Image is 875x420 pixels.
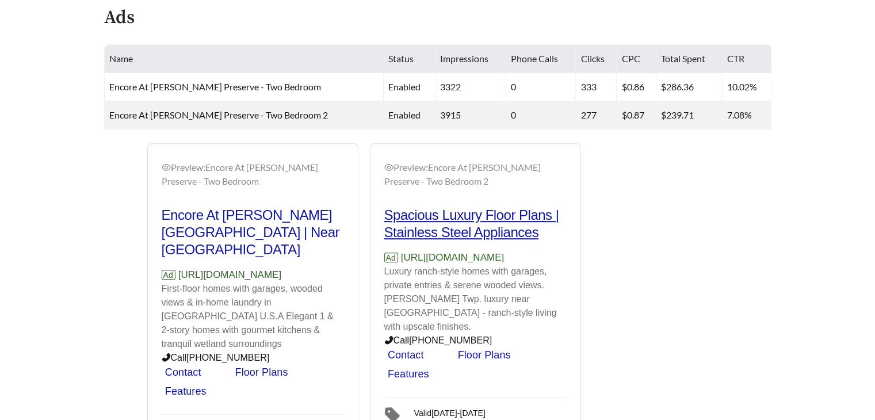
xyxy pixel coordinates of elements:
[388,81,421,92] span: enabled
[384,335,393,345] span: phone
[435,45,507,73] th: Impressions
[458,349,511,361] a: Floor Plans
[104,8,135,28] h4: Ads
[656,73,723,101] td: $286.36
[384,163,393,172] span: eye
[723,101,771,129] td: 7.08%
[388,368,429,380] a: Features
[506,45,576,73] th: Phone Calls
[723,73,771,101] td: 10.02%
[414,404,486,418] div: Valid [DATE] - [DATE]
[384,161,567,188] div: Preview: Encore At [PERSON_NAME] Preserve - Two Bedroom 2
[384,250,567,265] p: [URL][DOMAIN_NAME]
[109,109,328,120] span: Encore At [PERSON_NAME] Preserve - Two Bedroom 2
[435,101,507,129] td: 3915
[384,334,567,348] p: Call [PHONE_NUMBER]
[388,349,424,361] a: Contact
[617,101,656,129] td: $0.87
[105,45,384,73] th: Name
[617,73,656,101] td: $0.86
[621,53,640,64] span: CPC
[506,101,576,129] td: 0
[384,253,398,262] span: Ad
[435,73,507,101] td: 3322
[576,73,617,101] td: 333
[384,45,435,73] th: Status
[109,81,321,92] span: Encore At [PERSON_NAME] Preserve - Two Bedroom
[656,45,723,73] th: Total Spent
[576,45,617,73] th: Clicks
[506,73,576,101] td: 0
[384,207,567,241] h2: Spacious Luxury Floor Plans | Stainless Steel Appliances
[388,109,421,120] span: enabled
[656,101,723,129] td: $239.71
[576,101,617,129] td: 277
[727,53,744,64] span: CTR
[384,265,567,334] p: Luxury ranch-style homes with garages, private entries & serene wooded views. [PERSON_NAME] Twp. ...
